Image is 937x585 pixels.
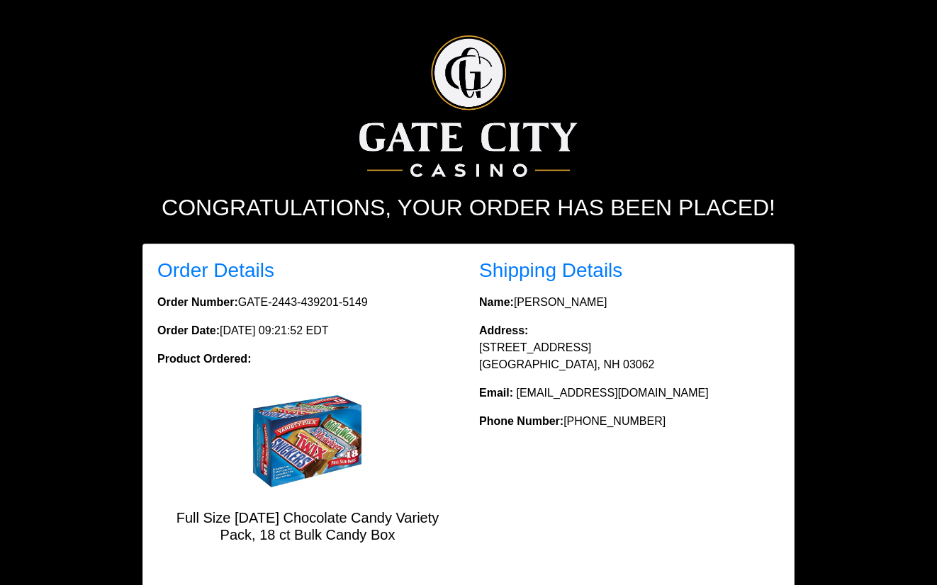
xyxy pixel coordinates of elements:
[479,385,780,402] p: [EMAIL_ADDRESS][DOMAIN_NAME]
[479,322,780,373] p: [STREET_ADDRESS] [GEOGRAPHIC_DATA], NH 03062
[479,413,780,430] p: [PHONE_NUMBER]
[75,194,862,221] h2: Congratulations, your order has been placed!
[157,324,220,336] strong: Order Date:
[157,296,238,308] strong: Order Number:
[479,387,513,399] strong: Email:
[359,35,577,177] img: Logo
[479,415,563,427] strong: Phone Number:
[479,324,528,336] strong: Address:
[157,294,458,311] p: GATE-2443-439201-5149
[479,296,514,308] strong: Name:
[157,259,458,283] h3: Order Details
[479,259,780,283] h3: Shipping Details
[157,353,251,365] strong: Product Ordered:
[479,294,780,311] p: [PERSON_NAME]
[251,385,364,498] img: Full Size Halloween Chocolate Candy Variety Pack, 18 ct Bulk Candy Box
[157,322,458,339] p: [DATE] 09:21:52 EDT
[157,509,458,543] h5: Full Size [DATE] Chocolate Candy Variety Pack, 18 ct Bulk Candy Box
